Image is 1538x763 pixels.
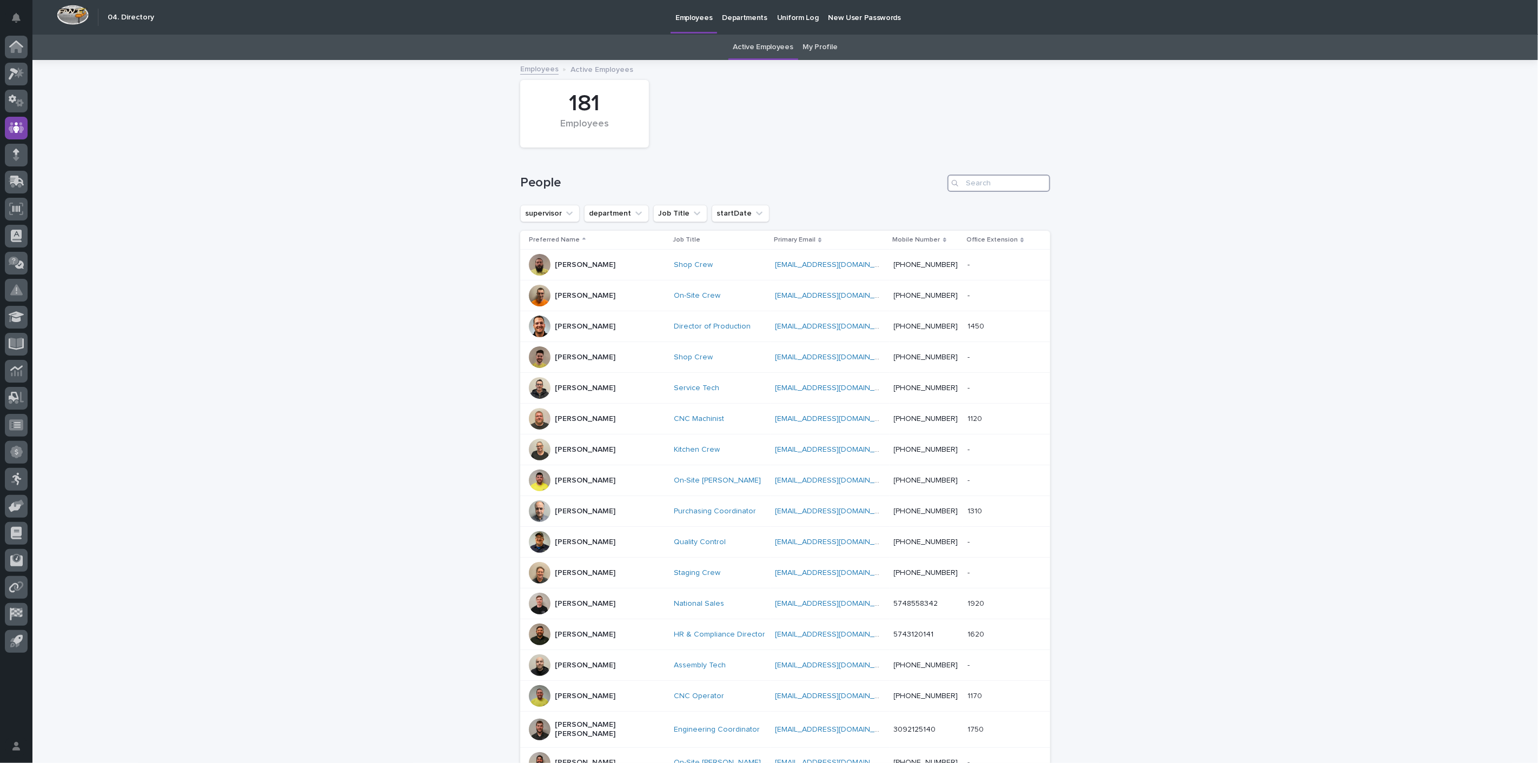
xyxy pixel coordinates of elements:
p: 1120 [967,412,984,424]
button: Notifications [5,6,28,29]
p: [PERSON_NAME] [555,661,615,670]
a: Kitchen Crew [674,445,720,454]
a: [EMAIL_ADDRESS][DOMAIN_NAME] [775,261,897,269]
a: [EMAIL_ADDRESS][DOMAIN_NAME] [775,353,897,361]
tr: [PERSON_NAME]CNC Operator [EMAIL_ADDRESS][DOMAIN_NAME] [PHONE_NUMBER]11701170 [520,681,1050,712]
p: Office Extension [966,234,1018,246]
a: Assembly Tech [674,661,726,670]
a: Quality Control [674,538,726,547]
a: Engineering Coordinator [674,725,760,734]
p: [PERSON_NAME] [555,445,615,454]
a: [EMAIL_ADDRESS][DOMAIN_NAME] [775,446,897,453]
a: [EMAIL_ADDRESS][DOMAIN_NAME] [775,600,897,607]
p: [PERSON_NAME] [555,599,615,608]
p: - [967,536,972,547]
tr: [PERSON_NAME] [PERSON_NAME]Engineering Coordinator [EMAIL_ADDRESS][DOMAIN_NAME] 309212514017501750 [520,712,1050,748]
p: [PERSON_NAME] [555,322,615,331]
p: 1170 [967,690,984,701]
a: [PHONE_NUMBER] [894,446,958,453]
p: [PERSON_NAME] [555,692,615,701]
p: - [967,659,972,670]
a: Shop Crew [674,353,713,362]
a: 5743120141 [894,631,934,638]
p: [PERSON_NAME] [555,476,615,485]
a: Service Tech [674,384,719,393]
p: [PERSON_NAME] [555,568,615,578]
a: [EMAIL_ADDRESS][DOMAIN_NAME] [775,692,897,700]
a: [PHONE_NUMBER] [894,261,958,269]
a: [EMAIL_ADDRESS][DOMAIN_NAME] [775,477,897,484]
a: [PHONE_NUMBER] [894,692,958,700]
p: [PERSON_NAME] [555,384,615,393]
p: - [967,443,972,454]
div: Search [947,175,1050,192]
tr: [PERSON_NAME]Purchasing Coordinator [EMAIL_ADDRESS][DOMAIN_NAME] [PHONE_NUMBER]13101310 [520,496,1050,527]
tr: [PERSON_NAME]National Sales [EMAIL_ADDRESS][DOMAIN_NAME] 574855834219201920 [520,588,1050,619]
div: Employees [539,118,631,141]
tr: [PERSON_NAME]Kitchen Crew [EMAIL_ADDRESS][DOMAIN_NAME] [PHONE_NUMBER]-- [520,434,1050,465]
a: [PHONE_NUMBER] [894,538,958,546]
a: Purchasing Coordinator [674,507,756,516]
h1: People [520,175,943,191]
a: [EMAIL_ADDRESS][DOMAIN_NAME] [775,661,897,669]
p: [PERSON_NAME] [555,538,615,547]
a: CNC Operator [674,692,724,701]
p: Active Employees [571,63,633,75]
a: [PHONE_NUMBER] [894,415,958,423]
a: [EMAIL_ADDRESS][DOMAIN_NAME] [775,569,897,577]
button: startDate [712,205,770,222]
a: [PHONE_NUMBER] [894,323,958,330]
a: [EMAIL_ADDRESS][DOMAIN_NAME] [775,292,897,299]
button: Job Title [653,205,707,222]
p: 1450 [967,320,986,331]
a: On-Site Crew [674,291,720,300]
p: 1310 [967,505,984,516]
p: 1620 [967,628,986,639]
p: - [967,289,972,300]
tr: [PERSON_NAME]On-Site Crew [EMAIL_ADDRESS][DOMAIN_NAME] [PHONE_NUMBER]-- [520,280,1050,311]
h2: 04. Directory [108,13,154,22]
a: [EMAIL_ADDRESS][DOMAIN_NAME] [775,507,897,515]
a: National Sales [674,599,724,608]
a: [EMAIL_ADDRESS][DOMAIN_NAME] [775,415,897,423]
tr: [PERSON_NAME]Quality Control [EMAIL_ADDRESS][DOMAIN_NAME] [PHONE_NUMBER]-- [520,527,1050,558]
p: 1920 [967,597,986,608]
p: [PERSON_NAME] [PERSON_NAME] [555,720,663,739]
a: 5748558342 [894,600,938,607]
a: Director of Production [674,322,751,331]
a: [PHONE_NUMBER] [894,507,958,515]
a: Staging Crew [674,568,720,578]
tr: [PERSON_NAME]On-Site [PERSON_NAME] [EMAIL_ADDRESS][DOMAIN_NAME] [PHONE_NUMBER]-- [520,465,1050,496]
p: - [967,258,972,270]
a: CNC Machinist [674,414,724,424]
img: Workspace Logo [57,5,89,25]
tr: [PERSON_NAME]Shop Crew [EMAIL_ADDRESS][DOMAIN_NAME] [PHONE_NUMBER]-- [520,342,1050,373]
a: [EMAIL_ADDRESS][DOMAIN_NAME] [775,538,897,546]
a: [PHONE_NUMBER] [894,569,958,577]
button: supervisor [520,205,580,222]
a: [EMAIL_ADDRESS][DOMAIN_NAME] [775,384,897,392]
p: [PERSON_NAME] [555,630,615,639]
a: [PHONE_NUMBER] [894,477,958,484]
p: Preferred Name [529,234,580,246]
button: department [584,205,649,222]
a: Shop Crew [674,260,713,270]
a: 3092125140 [894,726,936,733]
tr: [PERSON_NAME]Shop Crew [EMAIL_ADDRESS][DOMAIN_NAME] [PHONE_NUMBER]-- [520,250,1050,280]
tr: [PERSON_NAME]Service Tech [EMAIL_ADDRESS][DOMAIN_NAME] [PHONE_NUMBER]-- [520,373,1050,404]
div: 181 [539,90,631,117]
a: [PHONE_NUMBER] [894,353,958,361]
a: [PHONE_NUMBER] [894,292,958,299]
p: [PERSON_NAME] [555,260,615,270]
p: - [967,381,972,393]
p: Primary Email [774,234,816,246]
tr: [PERSON_NAME]CNC Machinist [EMAIL_ADDRESS][DOMAIN_NAME] [PHONE_NUMBER]11201120 [520,404,1050,434]
p: - [967,566,972,578]
tr: [PERSON_NAME]Director of Production [EMAIL_ADDRESS][DOMAIN_NAME] [PHONE_NUMBER]14501450 [520,311,1050,342]
p: - [967,351,972,362]
tr: [PERSON_NAME]Assembly Tech [EMAIL_ADDRESS][DOMAIN_NAME] [PHONE_NUMBER]-- [520,650,1050,681]
p: [PERSON_NAME] [555,353,615,362]
a: [PHONE_NUMBER] [894,661,958,669]
a: [EMAIL_ADDRESS][DOMAIN_NAME] [775,631,897,638]
a: Active Employees [733,35,793,60]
